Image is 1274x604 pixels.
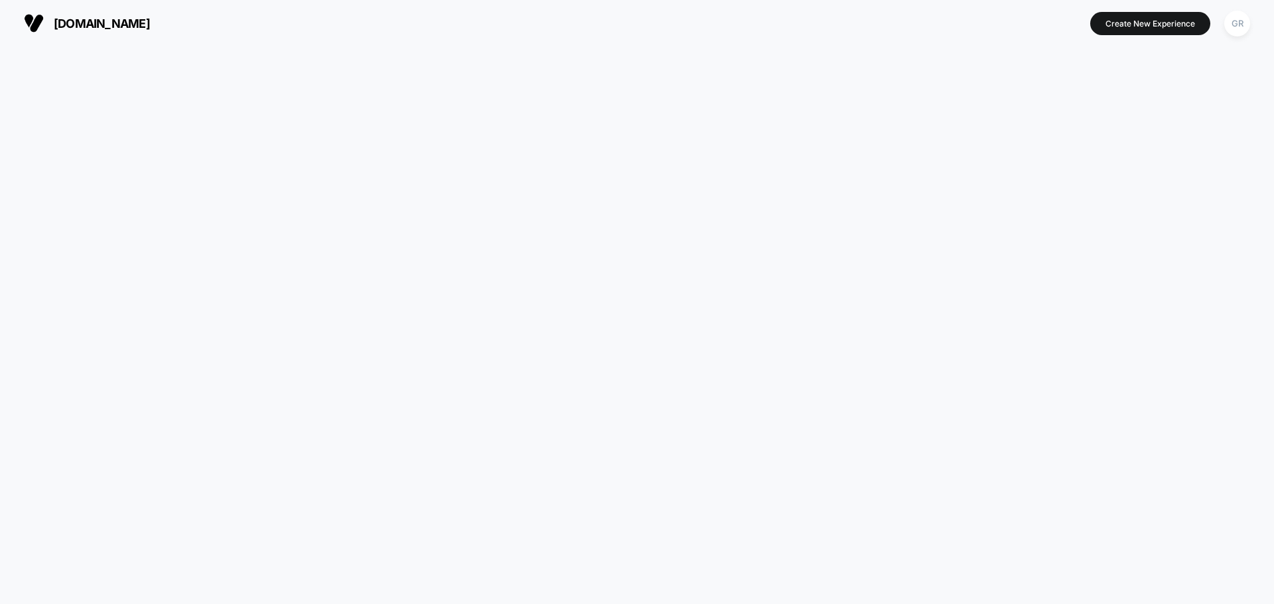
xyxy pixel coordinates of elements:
button: Create New Experience [1090,12,1210,35]
div: GR [1224,11,1250,36]
span: [DOMAIN_NAME] [54,17,150,30]
button: [DOMAIN_NAME] [20,13,154,34]
img: Visually logo [24,13,44,33]
button: GR [1220,10,1254,37]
